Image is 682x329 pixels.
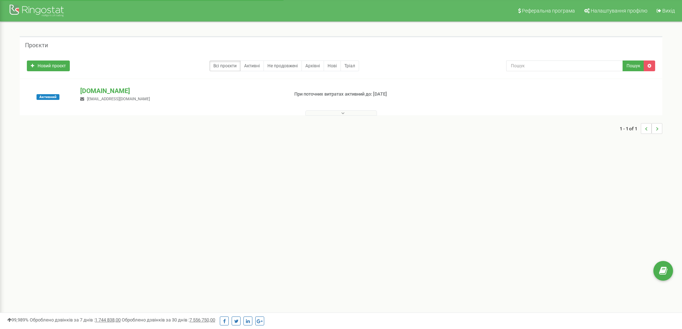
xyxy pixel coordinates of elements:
a: Не продовжені [263,61,302,71]
span: 99,989% [7,317,29,323]
p: [DOMAIN_NAME] [80,86,282,96]
span: Вихід [662,8,675,14]
span: Оброблено дзвінків за 7 днів : [30,317,121,323]
a: Активні [240,61,264,71]
span: [EMAIL_ADDRESS][DOMAIN_NAME] [87,97,150,101]
span: Реферальна програма [522,8,575,14]
h5: Проєкти [25,42,48,49]
span: 1 - 1 of 1 [620,123,641,134]
a: Тріал [340,61,359,71]
a: Нові [324,61,341,71]
span: Налаштування профілю [591,8,647,14]
button: Пошук [623,61,644,71]
p: При поточних витратах активний до: [DATE] [294,91,443,98]
u: 1 744 838,00 [95,317,121,323]
u: 7 556 750,00 [189,317,215,323]
a: Новий проєкт [27,61,70,71]
nav: ... [620,116,662,141]
input: Пошук [506,61,623,71]
a: Архівні [301,61,324,71]
a: Всі проєкти [209,61,241,71]
span: Активний [37,94,59,100]
span: Оброблено дзвінків за 30 днів : [122,317,215,323]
